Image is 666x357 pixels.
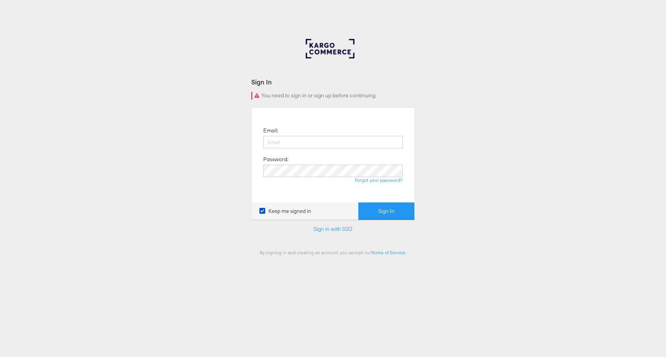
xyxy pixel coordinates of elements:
input: Email [263,136,403,148]
button: Sign In [358,202,414,220]
div: You need to sign in or sign up before continuing. [251,92,415,100]
a: Sign in with SSO [314,225,352,232]
div: By signing in and creating an account, you accept our . [251,250,415,255]
div: Sign In [251,77,415,86]
a: Terms of Service [371,250,405,255]
a: Forgot your password? [355,177,403,183]
label: Email: [263,127,278,134]
label: Keep me signed in [259,208,311,215]
label: Password: [263,156,288,163]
